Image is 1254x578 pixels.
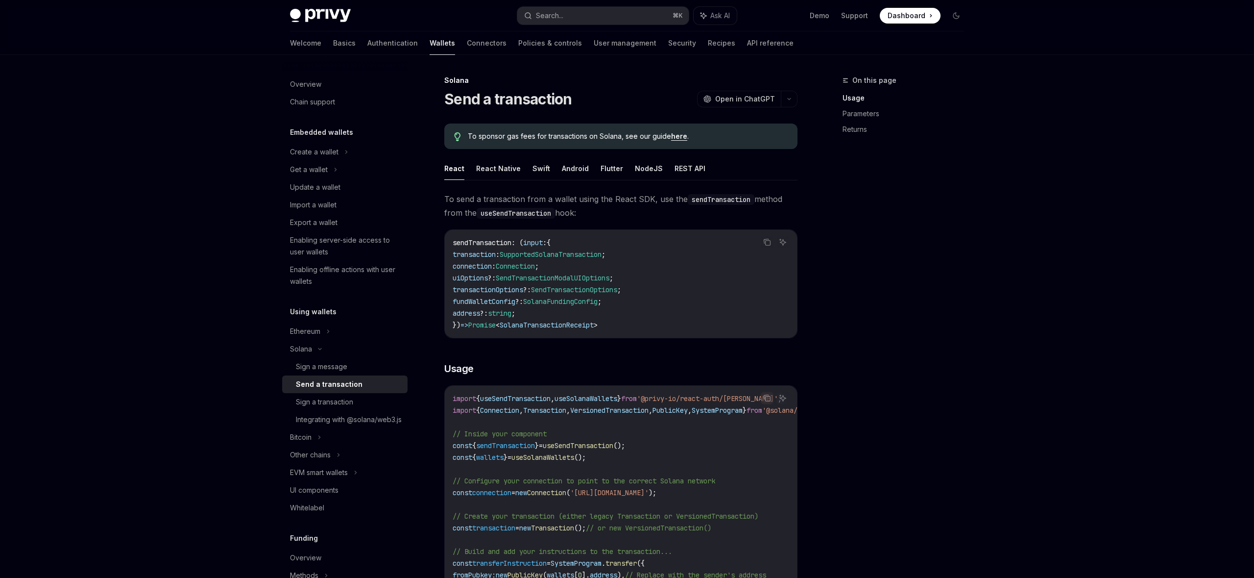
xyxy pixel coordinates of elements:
[444,75,797,85] div: Solana
[841,11,868,21] a: Support
[290,234,402,258] div: Enabling server-side access to user wallets
[635,157,663,180] button: NodeJS
[574,524,586,532] span: ();
[282,376,408,393] a: Send a transaction
[290,126,353,138] h5: Embedded wallets
[472,453,476,462] span: {
[290,199,337,211] div: Import a wallet
[496,262,535,271] span: Connection
[523,238,543,247] span: input
[492,262,496,271] span: :
[715,94,775,104] span: Open in ChatGPT
[290,181,340,193] div: Update a wallet
[948,8,964,24] button: Toggle dark mode
[517,7,689,25] button: Search...⌘K
[675,157,705,180] button: REST API
[515,297,523,306] span: ?:
[290,96,335,108] div: Chain support
[543,238,547,247] span: :
[761,392,773,404] button: Copy the contents from the code block
[500,250,602,259] span: SupportedSolanaTransaction
[296,378,362,390] div: Send a transaction
[535,262,539,271] span: ;
[290,467,348,478] div: EVM smart wallets
[480,309,488,318] span: ?:
[586,524,711,532] span: // or new VersionedTransaction()
[453,429,547,438] span: // Inside your component
[453,524,472,532] span: const
[496,321,500,329] span: <
[688,406,692,415] span: ,
[476,453,504,462] span: wallets
[535,441,539,450] span: }
[488,274,496,282] span: ?:
[290,449,331,461] div: Other chains
[282,214,408,231] a: Export a wallet
[594,321,598,329] span: >
[519,406,523,415] span: ,
[290,532,318,544] h5: Funding
[453,285,523,294] span: transactionOptions
[697,91,781,107] button: Open in ChatGPT
[776,392,789,404] button: Ask AI
[776,236,789,249] button: Ask AI
[888,11,925,21] span: Dashboard
[519,524,531,532] span: new
[617,285,621,294] span: ;
[296,361,347,373] div: Sign a message
[880,8,940,24] a: Dashboard
[810,11,829,21] a: Demo
[282,499,408,517] a: Whitelabel
[566,488,570,497] span: (
[747,31,794,55] a: API reference
[476,157,521,180] button: React Native
[843,90,972,106] a: Usage
[496,274,609,282] span: SendTransactionModalUIOptions
[547,238,551,247] span: {
[472,559,547,568] span: transferInstruction
[601,157,623,180] button: Flutter
[531,285,617,294] span: SendTransactionOptions
[566,406,570,415] span: ,
[282,358,408,376] a: Sign a message
[477,208,555,219] code: useSendTransaction
[488,309,511,318] span: string
[511,488,515,497] span: =
[547,559,551,568] span: =
[743,406,747,415] span: }
[574,453,586,462] span: ();
[453,309,480,318] span: address
[562,157,589,180] button: Android
[523,285,531,294] span: ?:
[688,194,754,205] code: sendTransaction
[453,512,758,521] span: // Create your transaction (either legacy Transaction or VersionedTransaction)
[296,414,402,426] div: Integrating with @solana/web3.js
[507,453,511,462] span: =
[453,297,515,306] span: fundWalletConfig
[532,157,550,180] button: Swift
[852,75,896,86] span: On this page
[282,411,408,428] a: Integrating with @solana/web3.js
[762,406,829,415] span: '@solana/web3.js'
[282,261,408,290] a: Enabling offline actions with user wallets
[527,488,566,497] span: Connection
[290,9,351,23] img: dark logo
[453,488,472,497] span: const
[444,90,572,108] h1: Send a transaction
[511,309,515,318] span: ;
[649,488,656,497] span: );
[511,453,574,462] span: useSolanaWallets
[843,122,972,137] a: Returns
[476,441,535,450] span: sendTransaction
[290,146,338,158] div: Create a wallet
[515,524,519,532] span: =
[282,178,408,196] a: Update a wallet
[290,484,338,496] div: UI components
[496,250,500,259] span: :
[460,321,468,329] span: =>
[637,394,778,403] span: '@privy-io/react-auth/[PERSON_NAME]'
[609,274,613,282] span: ;
[453,406,476,415] span: import
[282,93,408,111] a: Chain support
[367,31,418,55] a: Authentication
